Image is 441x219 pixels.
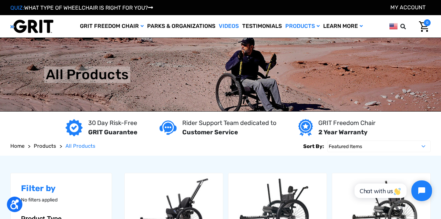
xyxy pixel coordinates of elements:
[303,140,324,152] label: Sort By:
[403,19,414,34] input: Search
[182,118,276,128] p: Rider Support Team dedicated to
[65,143,95,149] span: All Products
[424,19,431,26] span: 0
[160,121,177,135] img: Customer service
[21,196,101,204] p: No filters applied
[46,66,129,83] h1: All Products
[10,4,153,11] a: QUIZ:WHAT TYPE OF WHEELCHAIR IS RIGHT FOR YOU?
[65,142,95,150] a: All Products
[414,19,431,34] a: Cart with 0 items
[321,15,365,38] a: Learn More
[298,119,312,136] img: Year warranty
[145,15,217,38] a: Parks & Organizations
[217,15,240,38] a: Videos
[182,128,238,136] strong: Customer Service
[419,21,429,32] img: Cart
[347,175,438,207] iframe: Tidio Chat
[34,142,56,150] a: Products
[318,118,376,128] p: GRIT Freedom Chair
[10,142,24,150] a: Home
[10,4,24,11] span: QUIZ:
[21,184,101,194] h2: Filter by
[88,118,137,128] p: 30 Day Risk-Free
[65,119,83,136] img: GRIT Guarantee
[318,128,368,136] strong: 2 Year Warranty
[10,19,53,33] img: GRIT All-Terrain Wheelchair and Mobility Equipment
[88,128,137,136] strong: GRIT Guarantee
[34,143,56,149] span: Products
[389,22,398,31] img: us.png
[78,15,145,38] a: GRIT Freedom Chair
[284,15,321,38] a: Products
[240,15,284,38] a: Testimonials
[10,143,24,149] span: Home
[390,4,425,11] a: Account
